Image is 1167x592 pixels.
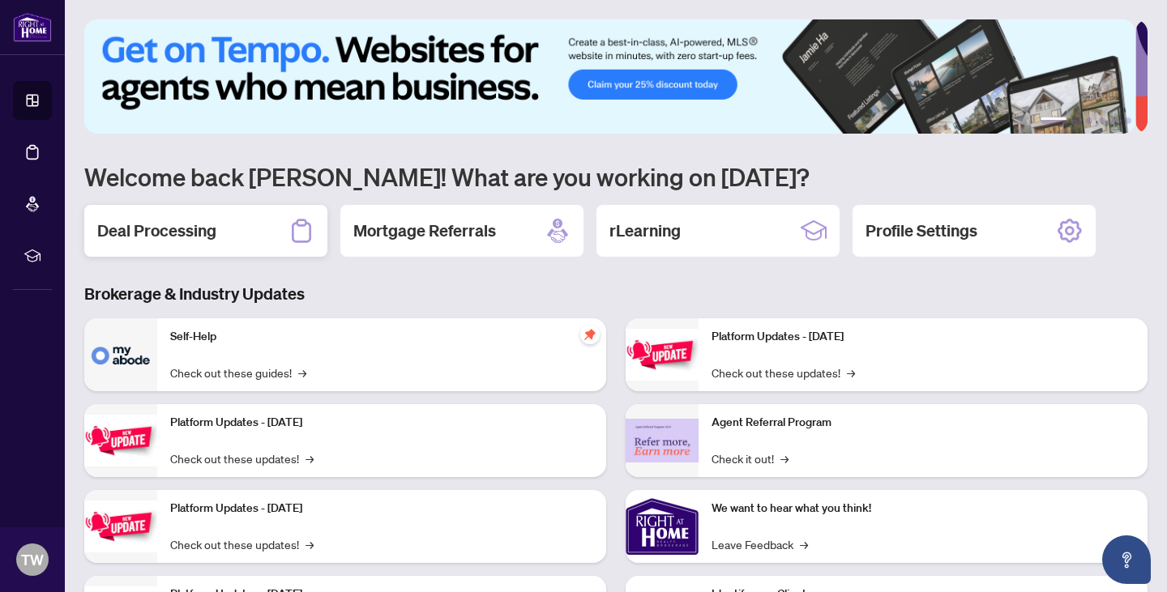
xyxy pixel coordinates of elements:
img: Platform Updates - July 21, 2025 [84,500,157,552]
button: 5 [1112,117,1118,124]
p: Platform Updates - [DATE] [170,500,593,517]
span: → [306,535,314,553]
p: Agent Referral Program [712,414,1135,432]
img: Self-Help [84,318,157,391]
img: logo [13,12,52,42]
img: We want to hear what you think! [626,490,699,563]
h2: rLearning [609,219,681,242]
button: 4 [1099,117,1105,124]
img: Platform Updates - September 16, 2025 [84,415,157,466]
p: Platform Updates - [DATE] [712,328,1135,346]
a: Check out these updates!→ [712,364,855,381]
a: Check out these updates!→ [170,449,314,467]
span: → [298,364,306,381]
img: Slide 0 [84,19,1135,134]
h2: Mortgage Referrals [353,219,496,242]
h2: Profile Settings [866,219,977,242]
span: → [800,535,808,553]
h3: Brokerage & Industry Updates [84,283,1148,305]
span: TW [21,548,44,571]
button: Open asap [1102,535,1151,584]
p: Self-Help [170,328,593,346]
button: 3 [1086,117,1092,124]
a: Check out these guides!→ [170,364,306,381]
img: Agent Referral Program [626,419,699,463]
span: pushpin [580,325,600,344]
p: We want to hear what you think! [712,500,1135,517]
button: 6 [1125,117,1131,124]
a: Leave Feedback→ [712,535,808,553]
span: → [780,449,789,467]
h2: Deal Processing [97,219,216,242]
h1: Welcome back [PERSON_NAME]! What are you working on [DATE]? [84,161,1148,192]
span: → [306,449,314,467]
span: → [847,364,855,381]
a: Check out these updates!→ [170,535,314,553]
img: Platform Updates - June 23, 2025 [626,329,699,380]
a: Check it out!→ [712,449,789,467]
button: 1 [1041,117,1067,124]
button: 2 [1073,117,1079,124]
p: Platform Updates - [DATE] [170,414,593,432]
